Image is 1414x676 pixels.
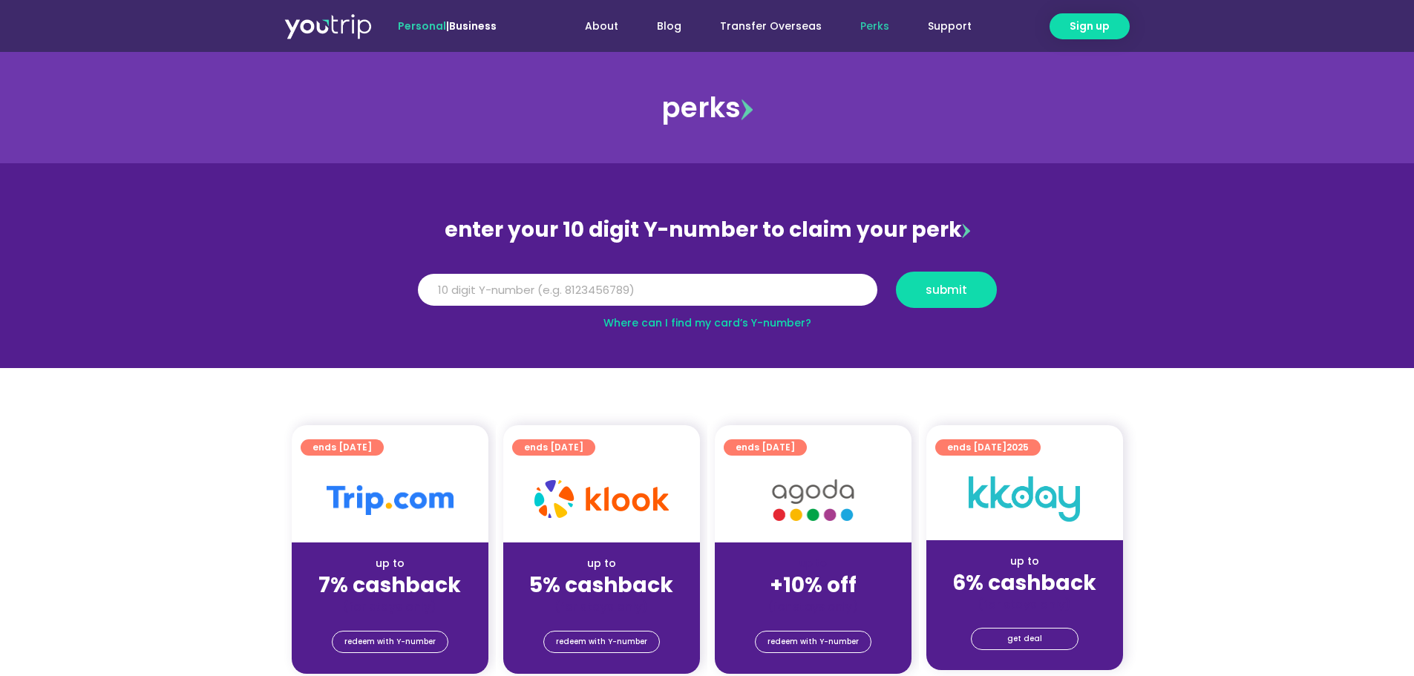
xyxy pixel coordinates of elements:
a: ends [DATE]2025 [935,439,1041,456]
div: up to [304,556,477,571]
a: Perks [841,13,909,40]
span: ends [DATE] [312,439,372,456]
a: Business [449,19,497,33]
div: up to [938,554,1111,569]
a: About [566,13,638,40]
div: up to [515,556,688,571]
span: 2025 [1007,441,1029,453]
input: 10 digit Y-number (e.g. 8123456789) [418,274,877,306]
div: (for stays only) [304,599,477,614]
button: submit [896,272,997,308]
strong: +10% off [770,571,857,600]
strong: 7% cashback [318,571,461,600]
span: | [398,19,497,33]
div: (for stays only) [727,599,900,614]
a: redeem with Y-number [543,631,660,653]
a: Transfer Overseas [701,13,841,40]
span: Personal [398,19,446,33]
span: redeem with Y-number [344,631,436,652]
strong: 6% cashback [952,568,1096,597]
a: redeem with Y-number [755,631,871,653]
a: get deal [971,628,1078,650]
span: Sign up [1070,19,1110,34]
span: get deal [1007,629,1042,649]
span: ends [DATE] [947,439,1029,456]
span: redeem with Y-number [767,631,859,652]
span: ends [DATE] [736,439,795,456]
form: Y Number [418,272,997,319]
a: ends [DATE] [512,439,595,456]
span: ends [DATE] [524,439,583,456]
nav: Menu [537,13,991,40]
span: redeem with Y-number [556,631,647,652]
span: up to [799,556,827,571]
a: ends [DATE] [301,439,384,456]
a: Blog [638,13,701,40]
a: ends [DATE] [724,439,807,456]
div: enter your 10 digit Y-number to claim your perk [410,211,1004,249]
span: submit [926,284,967,295]
div: (for stays only) [938,597,1111,612]
div: (for stays only) [515,599,688,614]
a: redeem with Y-number [332,631,448,653]
a: Support [909,13,991,40]
strong: 5% cashback [529,571,673,600]
a: Sign up [1050,13,1130,39]
a: Where can I find my card’s Y-number? [603,315,811,330]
